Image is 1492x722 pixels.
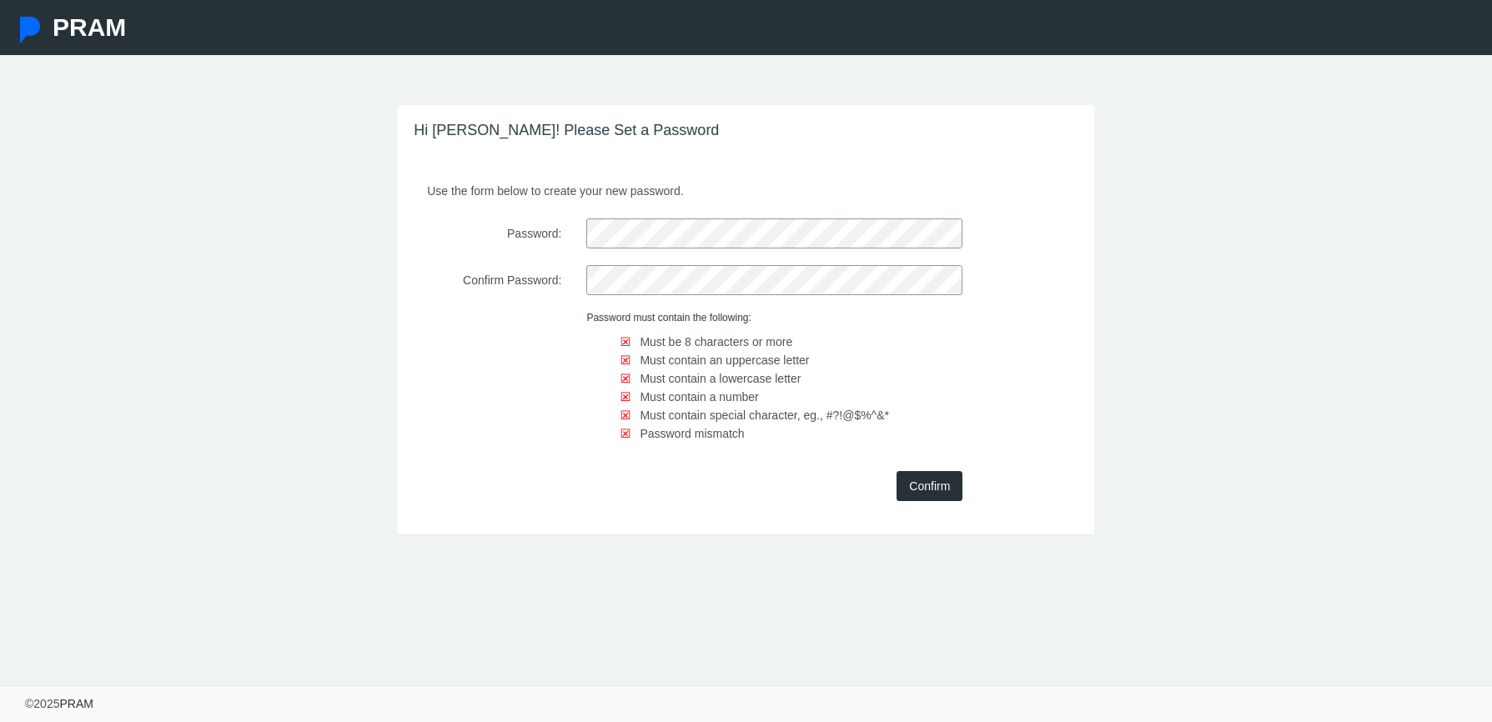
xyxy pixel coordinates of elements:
h6: Password must contain the following: [586,312,962,323]
span: Password mismatch [640,427,744,440]
img: Pram Partner [17,17,43,43]
span: Must contain special character, eg., #?!@$%^&* [640,409,889,422]
label: Confirm Password: [402,265,574,295]
span: Must contain an uppercase letter [640,353,809,367]
span: Must contain a lowercase letter [640,372,801,385]
h3: Hi [PERSON_NAME]! Please Set a Password [398,105,1094,157]
div: © 2025 [25,694,93,713]
a: PRAM [59,697,93,710]
span: PRAM [53,13,126,41]
input: Confirm [897,471,962,501]
p: Use the form below to create your new password. [414,176,1078,200]
span: Must be 8 characters or more [640,335,792,348]
label: Password: [402,218,574,248]
span: Must contain a number [640,390,758,404]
